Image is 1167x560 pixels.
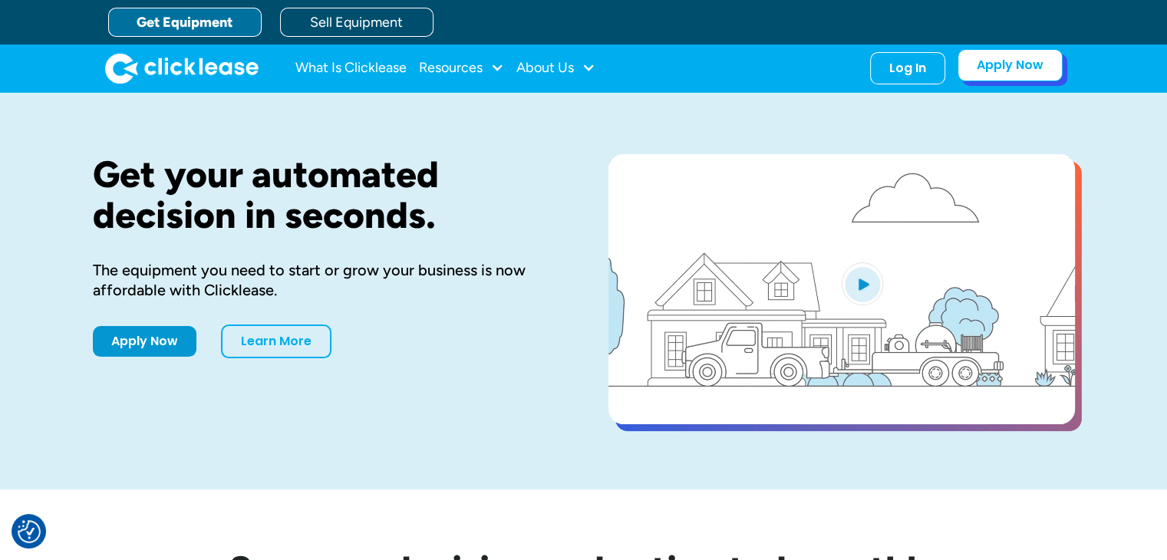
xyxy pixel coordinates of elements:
[516,53,595,84] div: About Us
[105,53,259,84] img: Clicklease logo
[221,324,331,358] a: Learn More
[889,61,926,76] div: Log In
[295,53,407,84] a: What Is Clicklease
[105,53,259,84] a: home
[958,49,1063,81] a: Apply Now
[608,154,1075,424] a: open lightbox
[419,53,504,84] div: Resources
[93,260,559,300] div: The equipment you need to start or grow your business is now affordable with Clicklease.
[842,262,883,305] img: Blue play button logo on a light blue circular background
[18,520,41,543] img: Revisit consent button
[93,154,559,236] h1: Get your automated decision in seconds.
[93,326,196,357] a: Apply Now
[18,520,41,543] button: Consent Preferences
[108,8,262,37] a: Get Equipment
[280,8,434,37] a: Sell Equipment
